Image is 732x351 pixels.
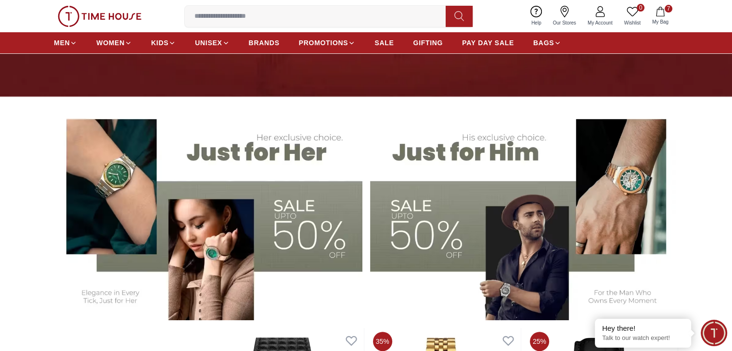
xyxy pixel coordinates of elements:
[249,38,280,48] span: BRANDS
[701,320,727,346] div: Chat Widget
[249,34,280,51] a: BRANDS
[533,38,554,48] span: BAGS
[620,19,644,26] span: Wishlist
[374,34,394,51] a: SALE
[637,4,644,12] span: 0
[54,38,70,48] span: MEN
[527,19,545,26] span: Help
[462,34,514,51] a: PAY DAY SALE
[533,34,561,51] a: BAGS
[370,106,679,321] img: Men's Watches Banner
[648,18,672,25] span: My Bag
[462,38,514,48] span: PAY DAY SALE
[299,34,356,51] a: PROMOTIONS
[373,332,392,351] span: 35%
[96,38,125,48] span: WOMEN
[299,38,348,48] span: PROMOTIONS
[584,19,616,26] span: My Account
[151,34,176,51] a: KIDS
[413,34,443,51] a: GIFTING
[547,4,582,28] a: Our Stores
[374,38,394,48] span: SALE
[54,106,362,321] img: Women's Watches Banner
[549,19,580,26] span: Our Stores
[526,4,547,28] a: Help
[413,38,443,48] span: GIFTING
[195,38,222,48] span: UNISEX
[602,334,684,342] p: Talk to our watch expert!
[151,38,168,48] span: KIDS
[530,332,549,351] span: 25%
[96,34,132,51] a: WOMEN
[54,34,77,51] a: MEN
[618,4,646,28] a: 0Wishlist
[195,34,229,51] a: UNISEX
[646,5,674,27] button: 7My Bag
[665,5,672,13] span: 7
[602,324,684,333] div: Hey there!
[58,6,141,27] img: ...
